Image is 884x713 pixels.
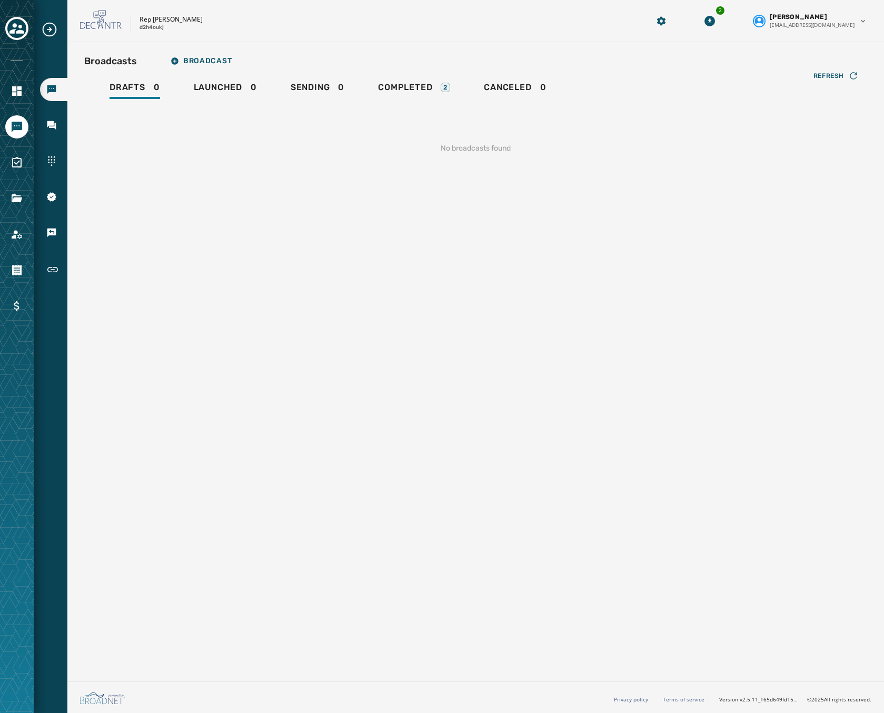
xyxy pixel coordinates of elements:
[101,77,168,101] a: Drafts0
[475,77,554,101] a: Canceled0
[663,696,704,703] a: Terms of service
[370,77,459,101] a: Completed2
[652,12,671,31] button: Manage global settings
[5,151,28,174] a: Navigate to Surveys
[41,21,66,38] button: Expand sub nav menu
[291,82,344,99] div: 0
[40,257,67,282] a: Navigate to Short Links
[162,51,240,72] button: Broadcast
[813,72,844,80] span: Refresh
[110,82,145,93] span: Drafts
[770,21,855,29] span: [EMAIL_ADDRESS][DOMAIN_NAME]
[40,78,67,101] a: Navigate to Broadcasts
[807,696,871,703] span: © 2025 All rights reserved.
[110,82,160,99] div: 0
[805,67,867,84] button: Refresh
[171,57,232,65] span: Broadcast
[185,77,265,101] a: Launched0
[441,83,450,92] div: 2
[5,259,28,282] a: Navigate to Orders
[84,54,137,68] h2: Broadcasts
[282,77,353,101] a: Sending0
[378,82,432,93] span: Completed
[291,82,330,93] span: Sending
[5,294,28,318] a: Navigate to Billing
[40,114,67,137] a: Navigate to Inbox
[715,5,726,16] div: 2
[700,12,719,31] button: Download Menu
[740,696,799,704] span: v2.5.11_165d649fd1592c218755210ebffa1e5a55c3084e
[614,696,648,703] a: Privacy policy
[5,115,28,138] a: Navigate to Messaging
[5,223,28,246] a: Navigate to Account
[484,82,546,99] div: 0
[749,8,871,33] button: User settings
[40,150,67,173] a: Navigate to Sending Numbers
[484,82,531,93] span: Canceled
[40,185,67,209] a: Navigate to 10DLC Registration
[719,696,799,704] span: Version
[5,187,28,210] a: Navigate to Files
[140,24,164,32] p: d2h4oukj
[140,15,203,24] p: Rep [PERSON_NAME]
[5,80,28,103] a: Navigate to Home
[5,17,28,40] button: Toggle account select drawer
[194,82,242,93] span: Launched
[40,221,67,244] a: Navigate to Keywords & Responders
[84,126,867,171] div: No broadcasts found
[194,82,257,99] div: 0
[770,13,827,21] span: [PERSON_NAME]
